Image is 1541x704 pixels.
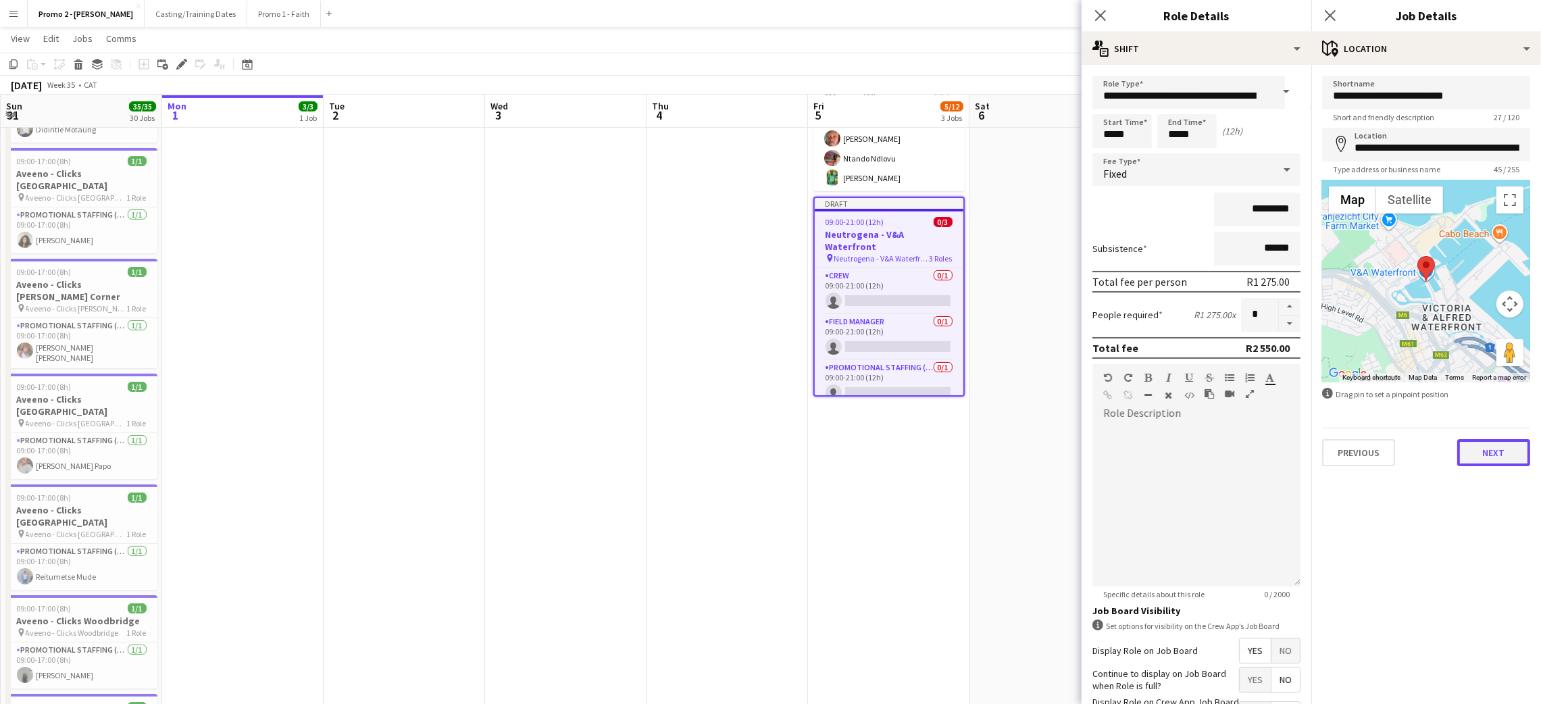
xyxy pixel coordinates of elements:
span: 1 Role [127,193,147,203]
span: No [1271,668,1300,692]
button: Redo [1123,372,1133,383]
span: 35/35 [129,101,156,111]
app-job-card: 09:00-17:00 (8h)1/1Aveeno - Clicks Woodbridge Aveeno - Clicks Woodbridge1 RolePromotional Staffin... [6,595,157,688]
a: Comms [101,30,142,47]
span: Aveeno - Clicks Woodbridge [26,628,119,638]
h3: Neutrogena - V&A Waterfront [815,228,963,253]
button: Strikethrough [1205,372,1214,383]
button: Underline [1184,372,1194,383]
div: (12h) [1222,125,1242,137]
app-card-role: Field Manager0/109:00-21:00 (12h) [815,314,963,360]
span: Aveeno - Clicks [GEOGRAPHIC_DATA] [26,418,127,428]
span: Fri [813,100,824,112]
app-card-role: Crew3/309:00-17:00 (8h)[PERSON_NAME]Ntando Ndlovu[PERSON_NAME] [813,106,965,191]
app-card-role: Promotional Staffing (Brand Ambassadors)1/109:00-17:00 (8h)[PERSON_NAME] [6,207,157,253]
span: 09:00-17:00 (8h) [17,267,72,277]
span: 5 [811,107,824,123]
button: Map camera controls [1496,291,1523,318]
div: 1 Job [299,113,317,123]
span: Fixed [1103,167,1127,180]
button: Ordered List [1245,372,1255,383]
span: 0/3 [934,217,953,227]
button: Promo 1 - Faith [247,1,321,27]
div: [DATE] [11,78,42,92]
app-job-card: 09:00-17:00 (8h)1/1Aveeno - Clicks [GEOGRAPHIC_DATA] Aveeno - Clicks [GEOGRAPHIC_DATA]1 RolePromo... [6,374,157,479]
span: Neutrogena - V&A Waterfront [834,253,930,263]
span: 09:00-17:00 (8h) [17,382,72,392]
h3: Aveeno - Clicks Woodbridge [6,615,157,627]
span: Yes [1240,668,1271,692]
span: 1 Role [127,529,147,539]
span: 3/3 [299,101,318,111]
a: Open this area in Google Maps (opens a new window) [1325,365,1370,382]
a: View [5,30,35,47]
button: Italic [1164,372,1173,383]
div: 30 Jobs [130,113,155,123]
div: Set options for visibility on the Crew App’s Job Board [1092,620,1300,632]
span: Type address or business name [1322,164,1451,174]
div: R1 275.00 [1246,275,1290,288]
button: Paste as plain text [1205,388,1214,399]
h3: Job Board Visibility [1092,605,1300,617]
span: 45 / 255 [1483,164,1530,174]
div: R2 550.00 [1246,341,1290,355]
h3: Aveeno - Clicks [GEOGRAPHIC_DATA] [6,393,157,418]
span: Tue [329,100,345,112]
button: Bold [1144,372,1153,383]
app-job-card: 09:00-17:00 (8h)1/1Aveeno - Clicks [PERSON_NAME] Corner Aveeno - Clicks [PERSON_NAME] Corner1 Rol... [6,259,157,368]
button: Fullscreen [1245,388,1255,399]
img: Google [1325,365,1370,382]
span: No [1271,638,1300,663]
span: 27 / 120 [1483,112,1530,122]
span: 3 Roles [930,253,953,263]
span: 09:00-17:00 (8h) [17,603,72,613]
button: Show street map [1329,186,1376,213]
app-job-card: Draft09:00-21:00 (12h)0/3Neutrogena - V&A Waterfront Neutrogena - V&A Waterfront3 RolesCrew0/109:... [813,197,965,397]
span: Sat [975,100,990,112]
h3: Aveeno - Clicks [GEOGRAPHIC_DATA] [6,168,157,192]
span: 1 Role [127,628,147,638]
button: Map Data [1409,373,1437,382]
button: Decrease [1279,316,1300,332]
span: 1/1 [128,493,147,503]
span: 09:00-21:00 (12h) [826,217,884,227]
app-job-card: 09:00-17:00 (8h)1/1Aveeno - Clicks [GEOGRAPHIC_DATA] Aveeno - Clicks [GEOGRAPHIC_DATA]1 RolePromo... [6,484,157,590]
button: Drag Pegman onto the map to open Street View [1496,339,1523,366]
app-card-role: Crew0/109:00-21:00 (12h) [815,268,963,314]
app-card-role: Promotional Staffing (Brand Ambassadors)1/109:00-17:00 (8h)[PERSON_NAME] Papo [6,433,157,479]
span: Week 35 [45,80,78,90]
span: 31 [4,107,22,123]
span: 0 / 2000 [1253,589,1300,599]
button: Undo [1103,372,1113,383]
button: Keyboard shortcuts [1342,373,1400,382]
div: Location [1311,32,1541,65]
span: 1 Role [127,303,147,313]
span: 1/1 [128,603,147,613]
a: Jobs [67,30,98,47]
label: Continue to display on Job Board when Role is full? [1092,668,1239,692]
label: Subsistence [1092,243,1147,255]
div: 3 Jobs [941,113,963,123]
span: Aveeno - Clicks [PERSON_NAME] Corner [26,303,127,313]
span: 2 [327,107,345,123]
div: Total fee [1092,341,1138,355]
button: Show satellite imagery [1376,186,1443,213]
span: Thu [652,100,669,112]
button: Casting/Training Dates [145,1,247,27]
span: 6 [973,107,990,123]
a: Edit [38,30,64,47]
span: View [11,32,30,45]
span: Edit [43,32,59,45]
span: 1/1 [128,156,147,166]
span: 4 [650,107,669,123]
app-card-role: Promotional Staffing (Brand Ambassadors)1/109:00-17:00 (8h)Reitumetse Mude [6,544,157,590]
span: 09:00-17:00 (8h) [17,156,72,166]
h3: Job Details [1311,7,1541,24]
span: 5/12 [940,101,963,111]
button: Increase [1279,298,1300,316]
span: 1/1 [128,267,147,277]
